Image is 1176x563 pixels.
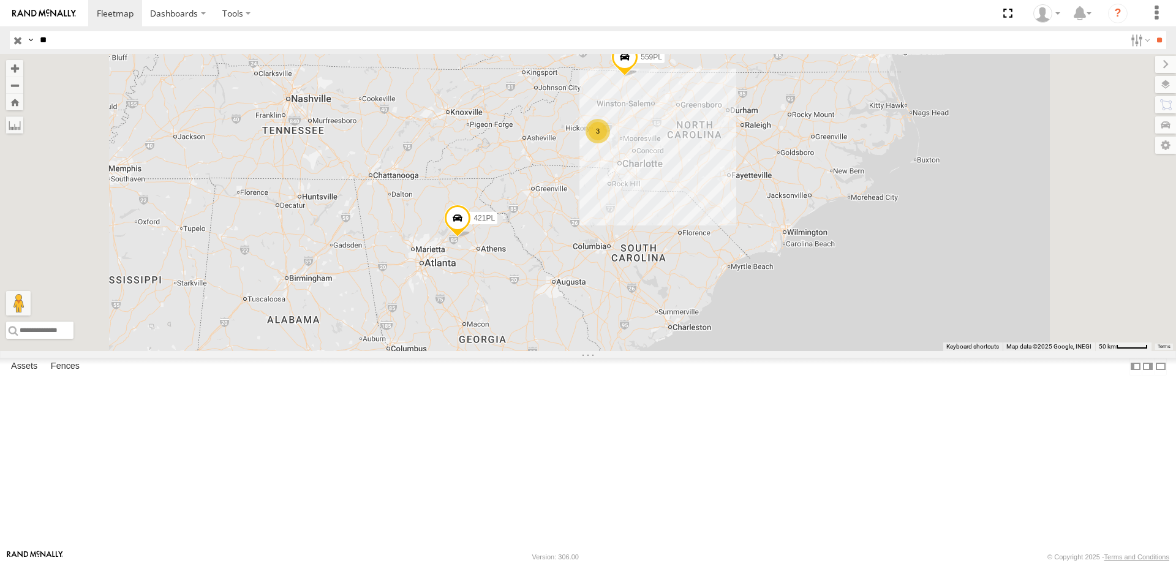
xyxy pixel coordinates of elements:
[6,60,23,77] button: Zoom in
[1099,343,1116,350] span: 50 km
[1006,343,1091,350] span: Map data ©2025 Google, INEGI
[1155,358,1167,376] label: Hide Summary Table
[6,291,31,316] button: Drag Pegman onto the map to open Street View
[6,94,23,110] button: Zoom Home
[6,116,23,134] label: Measure
[1095,342,1151,351] button: Map Scale: 50 km per 48 pixels
[586,119,610,143] div: 3
[641,53,662,61] span: 559PL
[6,77,23,94] button: Zoom out
[1158,344,1170,349] a: Terms (opens in new tab)
[1108,4,1128,23] i: ?
[946,342,999,351] button: Keyboard shortcuts
[473,214,495,222] span: 421PL
[1126,31,1152,49] label: Search Filter Options
[12,9,76,18] img: rand-logo.svg
[532,553,579,561] div: Version: 306.00
[1129,358,1142,376] label: Dock Summary Table to the Left
[1029,4,1065,23] div: Zack Abernathy
[1155,137,1176,154] label: Map Settings
[5,358,43,375] label: Assets
[7,551,63,563] a: Visit our Website
[1142,358,1154,376] label: Dock Summary Table to the Right
[1047,553,1169,561] div: © Copyright 2025 -
[45,358,86,375] label: Fences
[1104,553,1169,561] a: Terms and Conditions
[26,31,36,49] label: Search Query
